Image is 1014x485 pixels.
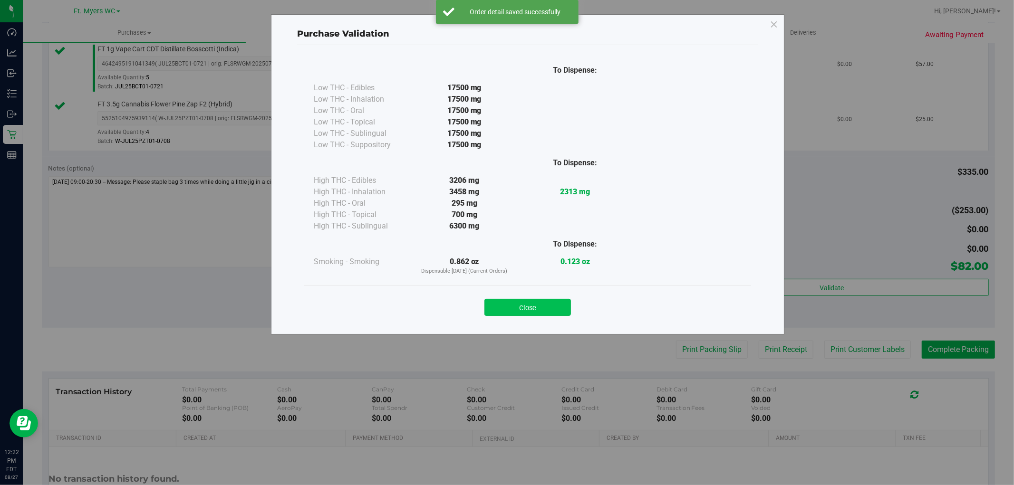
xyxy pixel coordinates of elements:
[409,128,520,139] div: 17500 mg
[520,65,630,76] div: To Dispense:
[409,267,520,276] p: Dispensable [DATE] (Current Orders)
[560,187,590,196] strong: 2313 mg
[314,139,409,151] div: Low THC - Suppository
[484,299,571,316] button: Close
[409,198,520,209] div: 295 mg
[409,105,520,116] div: 17500 mg
[409,116,520,128] div: 17500 mg
[409,139,520,151] div: 17500 mg
[409,186,520,198] div: 3458 mg
[297,29,389,39] span: Purchase Validation
[314,128,409,139] div: Low THC - Sublingual
[314,256,409,267] div: Smoking - Smoking
[409,209,520,220] div: 700 mg
[314,82,409,94] div: Low THC - Edibles
[314,94,409,105] div: Low THC - Inhalation
[409,220,520,232] div: 6300 mg
[314,116,409,128] div: Low THC - Topical
[520,157,630,169] div: To Dispense:
[10,409,38,437] iframe: Resource center
[314,220,409,232] div: High THC - Sublingual
[520,238,630,250] div: To Dispense:
[409,94,520,105] div: 17500 mg
[314,209,409,220] div: High THC - Topical
[314,198,409,209] div: High THC - Oral
[409,82,520,94] div: 17500 mg
[460,7,571,17] div: Order detail saved successfully
[409,175,520,186] div: 3206 mg
[314,105,409,116] div: Low THC - Oral
[560,257,590,266] strong: 0.123 oz
[314,186,409,198] div: High THC - Inhalation
[409,256,520,276] div: 0.862 oz
[314,175,409,186] div: High THC - Edibles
